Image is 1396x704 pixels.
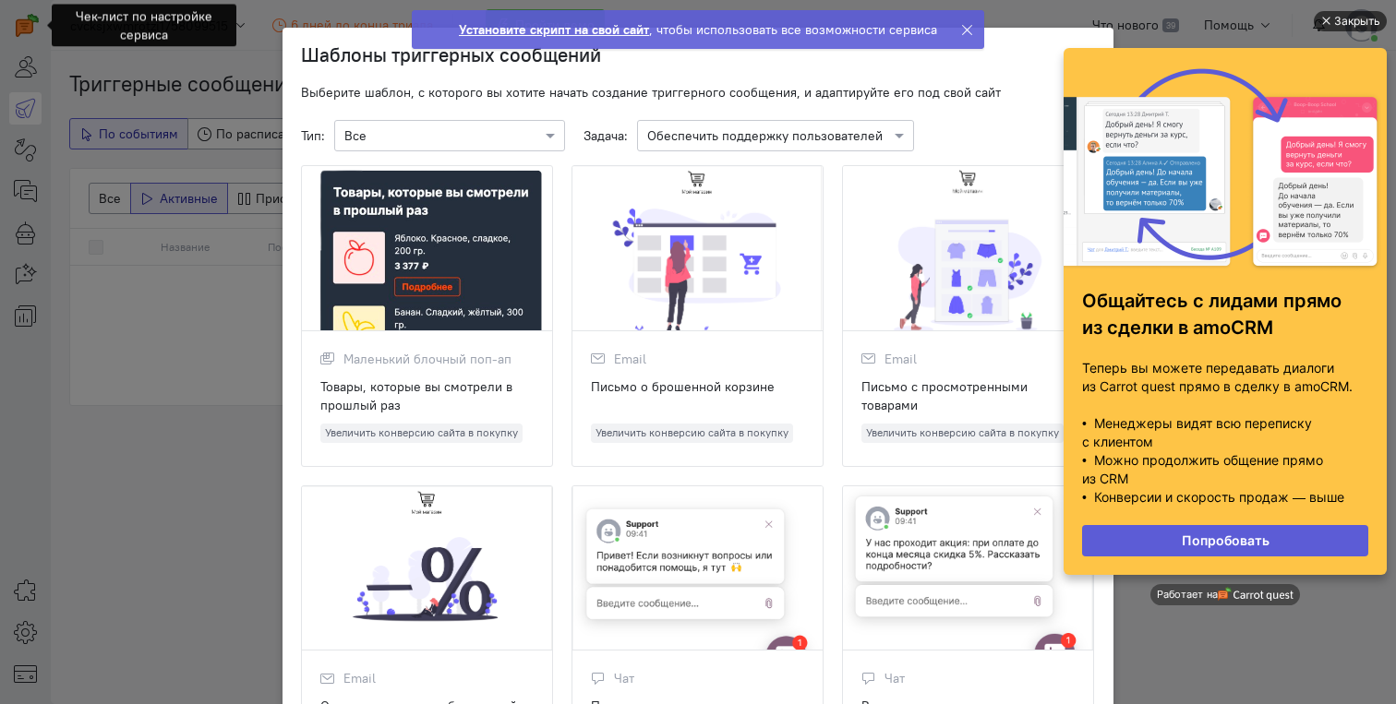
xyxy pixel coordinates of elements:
a: Работает на [96,584,245,605]
div: Чек-лист по настройке сервиса [52,5,236,47]
p: • Менеджеры видят всю переписку [28,414,314,433]
span: Маленький блочный поп-ап [343,350,511,368]
strong: прямо [229,290,287,312]
span: Чат [885,669,905,687]
p: Теперь вы можете передавать диалоги из Carrot quest прямо в сделку в amoCRM. [28,359,314,396]
span: Увеличить конверсию сайта в покупку [320,424,523,443]
span: Email [885,350,917,368]
span: Email [614,350,646,368]
span: Увеличить конверсию сайта в покупку [861,424,1064,443]
p: с клиентом [28,433,314,451]
p: • Конверсии и скорость продаж — выше [28,488,314,507]
strong: Установите скрипт на свой сайт [459,21,649,38]
h3: Шаблоны триггерных сообщений [301,42,601,69]
span: Увеличить конверсию сайта в покупку [591,424,793,443]
div: Письмо с просмотренными товарами [861,377,1075,414]
strong: Общайтесь с лидами [28,290,223,312]
div: Товары, которые вы смотрели в прошлый раз [320,377,534,414]
p: • Можно продолжить общение прямо [28,451,314,470]
span: Тип: [301,126,325,145]
span: Чат [614,669,634,687]
div: Письмо о брошенной корзине [591,377,804,414]
span: Работает на [102,588,162,602]
a: Попробовать [28,525,314,556]
strong: из сделки в amoCRM [28,316,219,339]
div: Выберите шаблон, с которого вы хотите начать создание триггерного сообщения, и адаптируйте его по... [301,83,1095,101]
img: logo [163,587,239,603]
div: Закрыть [280,11,326,31]
span: Задача: [584,126,628,145]
p: из CRM [28,470,314,488]
div: , чтобы использовать все возможности сервиса [459,20,937,39]
span: Email [343,669,376,687]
